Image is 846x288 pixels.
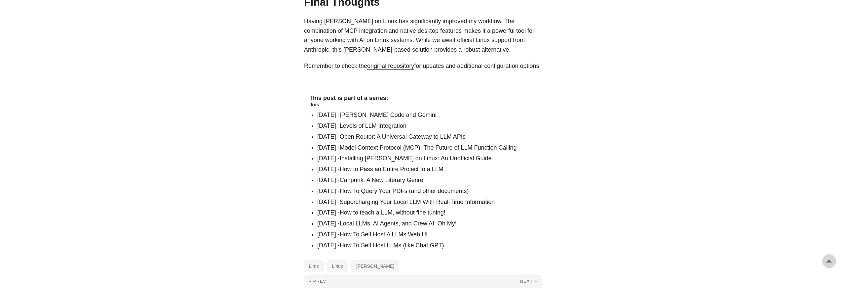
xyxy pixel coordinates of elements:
[317,132,537,142] li: [DATE] -
[309,279,326,284] span: « Prev
[309,102,319,107] a: llms
[340,231,428,238] a: How To Self Host A LLMs Web UI
[367,63,414,69] a: original repository
[340,242,444,249] a: How To Self Host LLMs (like Chat GPT)
[317,197,537,207] li: [DATE] -
[340,133,466,140] a: Open Router: A Universal Gateway to LLM APIs
[317,219,537,228] li: [DATE] -
[340,199,495,205] a: Supercharging Your Local LLM With Real-Time Information
[304,260,324,272] a: Llms
[327,260,348,272] a: Linux
[340,209,445,216] a: How to teach a LLM, without fine tuning!
[340,166,443,172] a: How to Pass an Entire Project to a LLM
[317,143,537,153] li: [DATE] -
[520,279,537,284] span: Next »
[340,155,492,162] a: Installing [PERSON_NAME] on Linux: An Unofficial Guide
[340,220,457,227] a: Local LLMs, AI Agents, and Crew AI, Oh My!
[317,110,537,120] li: [DATE] -
[309,95,537,102] h4: This post is part of a series:
[317,186,537,196] li: [DATE] -
[340,112,437,118] a: [PERSON_NAME] Code and Gemini
[317,121,537,131] li: [DATE] -
[304,17,542,55] p: Having [PERSON_NAME] on Linux has significantly improved my workflow. The combination of MCP inte...
[317,241,537,250] li: [DATE] -
[822,254,836,268] a: go to top
[340,144,517,151] a: Model Context Protocol (MCP): The Future of LLM Function Calling
[317,175,537,185] li: [DATE] -
[317,208,537,217] li: [DATE] -
[340,188,469,194] a: How To Query Your PDFs (and other documents)
[304,61,542,71] p: Remember to check the for updates and additional configuration options.
[317,165,537,174] li: [DATE] -
[351,260,399,272] a: [PERSON_NAME]
[317,230,537,239] li: [DATE] -
[340,177,423,183] a: Canpunk: A New Literary Genre
[340,122,406,129] a: Levels of LLM Integration
[317,154,537,163] li: [DATE] -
